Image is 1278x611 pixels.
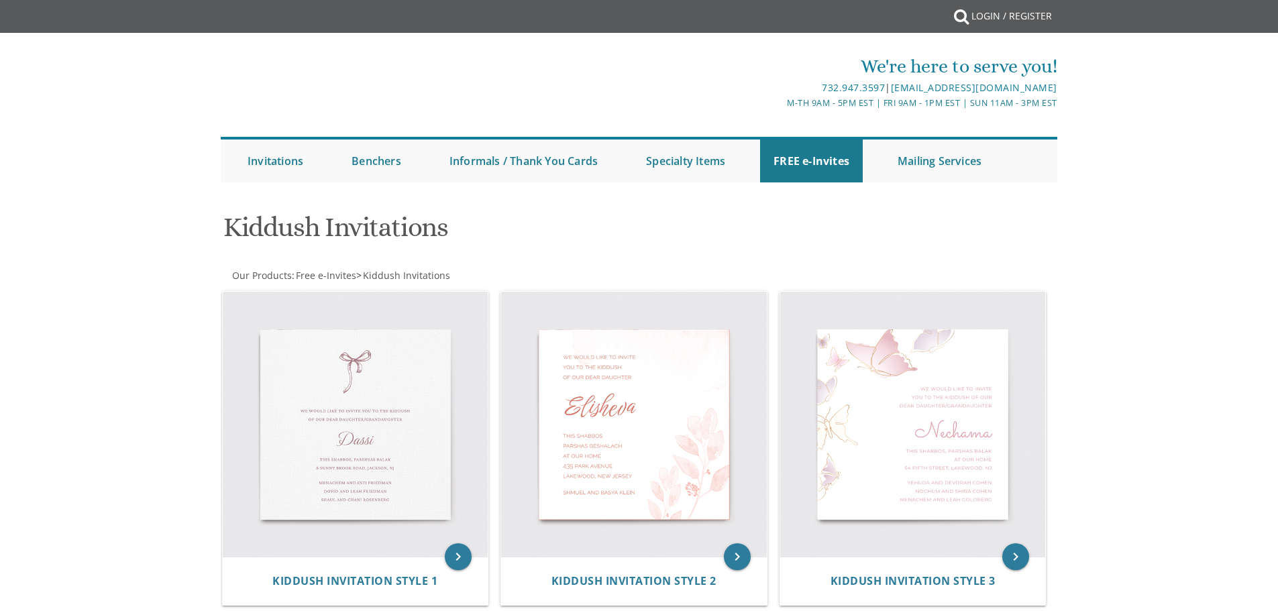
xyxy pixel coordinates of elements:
h1: Kiddush Invitations [223,213,771,252]
div: | [500,80,1057,96]
span: Kiddush Invitation Style 1 [272,573,437,588]
a: Kiddush Invitation Style 2 [551,575,716,588]
a: FREE e-Invites [760,140,863,182]
a: Kiddush Invitation Style 1 [272,575,437,588]
a: Mailing Services [884,140,995,182]
span: Kiddush Invitation Style 2 [551,573,716,588]
a: Specialty Items [633,140,739,182]
div: M-Th 9am - 5pm EST | Fri 9am - 1pm EST | Sun 11am - 3pm EST [500,96,1057,110]
a: Our Products [231,269,292,282]
div: We're here to serve you! [500,53,1057,80]
a: 732.947.3597 [822,81,885,94]
span: > [356,269,450,282]
a: Invitations [234,140,317,182]
img: Kiddush Invitation Style 3 [780,292,1046,557]
a: [EMAIL_ADDRESS][DOMAIN_NAME] [891,81,1057,94]
a: Benchers [338,140,415,182]
a: Kiddush Invitation Style 3 [831,575,996,588]
span: Free e-Invites [296,269,356,282]
a: Free e-Invites [295,269,356,282]
a: Informals / Thank You Cards [436,140,611,182]
span: Kiddush Invitation Style 3 [831,573,996,588]
a: keyboard_arrow_right [1002,543,1029,570]
a: keyboard_arrow_right [445,543,472,570]
div: : [221,269,639,282]
a: Kiddush Invitations [362,269,450,282]
a: keyboard_arrow_right [724,543,751,570]
img: Kiddush Invitation Style 1 [223,292,488,557]
span: Kiddush Invitations [363,269,450,282]
img: Kiddush Invitation Style 2 [501,292,767,557]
